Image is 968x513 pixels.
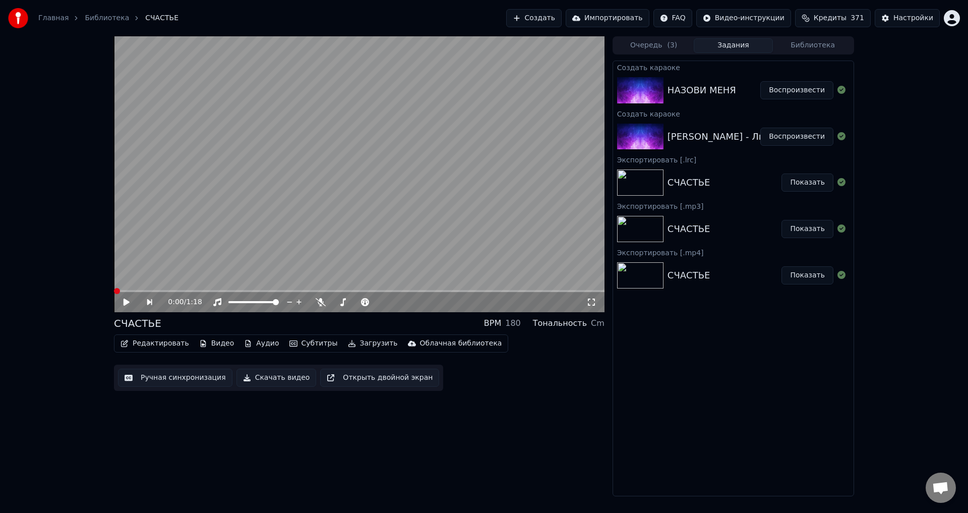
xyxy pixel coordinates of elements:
[591,317,604,329] div: Cm
[320,369,439,387] button: Открыть двойной экран
[168,297,192,307] div: /
[613,246,854,258] div: Экспортировать [.mp4]
[38,13,178,23] nav: breadcrumb
[168,297,184,307] span: 0:00
[344,336,402,351] button: Загрузить
[613,107,854,120] div: Создать караоке
[814,13,846,23] span: Кредиты
[613,153,854,165] div: Экспортировать [.lrc]
[145,13,178,23] span: СЧАСТЬЕ
[781,266,833,284] button: Показать
[851,13,864,23] span: 371
[893,13,933,23] div: Настройки
[795,9,871,27] button: Кредиты371
[667,40,677,50] span: ( 3 )
[484,317,501,329] div: BPM
[613,200,854,212] div: Экспортировать [.mp3]
[506,9,562,27] button: Создать
[668,130,828,144] div: [PERSON_NAME] - Любите жизнь1
[118,369,232,387] button: Ручная синхронизация
[696,9,791,27] button: Видео-инструкции
[114,316,161,330] div: СЧАСТЬЕ
[8,8,28,28] img: youka
[875,9,940,27] button: Настройки
[668,176,710,190] div: СЧАСТЬЕ
[760,128,833,146] button: Воспроизвести
[116,336,193,351] button: Редактировать
[781,220,833,238] button: Показать
[236,369,317,387] button: Скачать видео
[760,81,833,99] button: Воспроизвести
[195,336,238,351] button: Видео
[773,38,853,53] button: Библиотека
[694,38,773,53] button: Задания
[240,336,283,351] button: Аудио
[420,338,502,349] div: Облачная библиотека
[285,336,342,351] button: Субтитры
[186,297,202,307] span: 1:18
[926,473,956,503] div: Открытый чат
[614,38,694,53] button: Очередь
[781,174,833,192] button: Показать
[505,317,521,329] div: 180
[668,268,710,282] div: СЧАСТЬЕ
[85,13,129,23] a: Библиотека
[668,83,736,97] div: НАЗОВИ МЕНЯ
[566,9,649,27] button: Импортировать
[653,9,692,27] button: FAQ
[38,13,69,23] a: Главная
[668,222,710,236] div: СЧАСТЬЕ
[533,317,587,329] div: Тональность
[613,61,854,73] div: Создать караоке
